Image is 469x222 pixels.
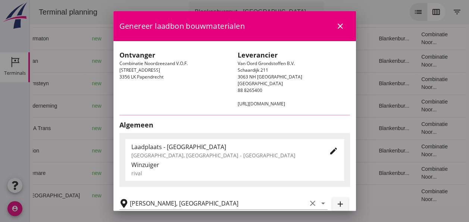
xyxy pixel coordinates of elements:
[248,50,286,72] td: Filling sand
[131,160,338,169] div: Winzuiger
[185,171,191,176] small: m3
[287,95,343,117] td: 18
[248,184,286,207] td: Filling sand
[385,184,432,207] td: Combinatie Noor...
[89,102,151,110] div: Gouda
[336,22,345,31] i: close
[146,170,151,176] i: directions_boat
[89,192,151,200] div: [GEOGRAPHIC_DATA]
[248,27,286,50] td: Ontzilt oph.zan...
[56,162,83,184] td: new
[287,117,343,139] td: 18
[281,7,290,16] i: arrow_drop_down
[89,124,151,132] div: Tilburg
[171,72,212,95] td: 1643
[185,194,191,198] small: m3
[89,35,151,43] div: Gouda
[165,7,276,16] div: Blankenburgput - [GEOGRAPHIC_DATA]
[248,117,286,139] td: Filling sand
[56,27,83,50] td: new
[119,50,232,60] h2: Ontvanger
[287,162,343,184] td: 18
[56,72,83,95] td: new
[385,50,432,72] td: Combinatie Noor...
[116,47,235,110] div: Combinatie Noordzeezand V.O.F. [STREET_ADDRESS] 3356 LK Papendrecht
[385,117,432,139] td: Combinatie Noor...
[119,120,350,130] h2: Algemeen
[343,27,385,50] td: Blankenbur...
[385,139,432,162] td: Combinatie Noor...
[287,50,343,72] td: 18
[146,148,151,153] i: directions_boat
[343,50,385,72] td: Blankenbur...
[385,27,432,50] td: Combinatie Noor...
[131,142,317,151] div: Laadplaats - [GEOGRAPHIC_DATA]
[248,162,286,184] td: Filling sand
[385,72,432,95] td: Combinatie Noor...
[171,162,212,184] td: 434
[89,147,151,155] div: [GEOGRAPHIC_DATA]
[131,151,317,159] div: [GEOGRAPHIC_DATA], [GEOGRAPHIC_DATA] - [GEOGRAPHIC_DATA]
[171,139,212,162] td: 480
[56,139,83,162] td: new
[113,11,356,41] div: Genereer laadbon bouwmaterialen
[235,47,353,110] div: Van Oord Grondstoffen B.V. Schaardijk 211 3063 NH [GEOGRAPHIC_DATA] [GEOGRAPHIC_DATA] 88 8265400 ...
[329,147,338,155] i: edit
[385,162,432,184] td: Combinatie Noor...
[287,184,343,207] td: 18
[171,184,212,207] td: 467
[107,36,113,41] i: directions_boat
[343,162,385,184] td: Blankenbur...
[89,169,151,177] div: [GEOGRAPHIC_DATA]
[171,27,212,50] td: 672
[89,80,151,87] div: Gouda
[343,117,385,139] td: Blankenbur...
[171,117,212,139] td: 336
[185,149,191,153] small: m3
[131,169,338,177] div: rival
[89,57,151,65] div: Katwijk
[287,139,343,162] td: 18
[107,81,113,86] i: directions_boat
[343,139,385,162] td: Blankenbur...
[185,37,191,41] small: m3
[248,95,286,117] td: Ontzilt oph.zan...
[423,7,432,16] i: filter_list
[343,95,385,117] td: Blankenbur...
[56,117,83,139] td: new
[188,104,194,108] small: m3
[56,184,83,207] td: new
[130,197,307,209] input: Losplaats
[384,7,393,16] i: list
[185,59,191,64] small: m3
[248,139,286,162] td: Filling sand
[308,199,317,208] i: clear
[107,126,113,131] i: directions_boat
[385,95,432,117] td: Combinatie Noor...
[188,81,194,86] small: m3
[107,103,113,108] i: directions_boat
[56,95,83,117] td: new
[402,7,411,16] i: calendar_view_week
[343,72,385,95] td: Blankenbur...
[238,50,350,60] h2: Leverancier
[171,50,212,72] td: 358
[185,126,191,131] small: m3
[56,50,83,72] td: new
[319,199,328,208] i: arrow_drop_down
[336,200,345,209] i: add
[108,58,113,64] i: directions_boat
[3,7,74,17] div: Terminal planning
[171,95,212,117] td: 1231
[146,193,151,198] i: directions_boat
[248,72,286,95] td: Ontzilt oph.zan...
